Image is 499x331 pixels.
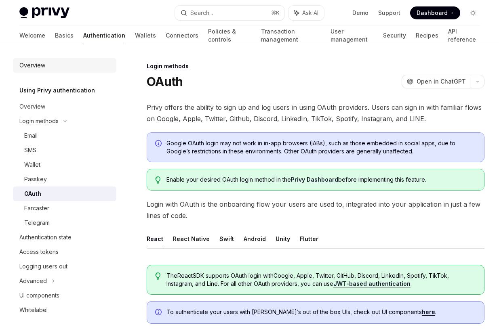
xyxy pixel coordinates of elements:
[417,9,448,17] span: Dashboard
[147,62,484,70] div: Login methods
[166,176,476,184] span: Enable your desired OAuth login method in the before implementing this feature.
[13,201,116,216] a: Farcaster
[13,99,116,114] a: Overview
[147,102,484,124] span: Privy offers the ability to sign up and log users in using OAuth providers. Users can sign in wit...
[13,288,116,303] a: UI components
[13,230,116,245] a: Authentication state
[19,86,95,95] h5: Using Privy authentication
[276,229,290,248] button: Unity
[155,140,163,148] svg: Info
[352,9,368,17] a: Demo
[19,233,72,242] div: Authentication state
[13,245,116,259] a: Access tokens
[24,218,50,228] div: Telegram
[24,189,41,199] div: OAuth
[417,78,466,86] span: Open in ChatGPT
[219,229,234,248] button: Swift
[155,309,163,317] svg: Info
[448,26,480,45] a: API reference
[147,229,163,248] button: React
[55,26,74,45] a: Basics
[19,247,59,257] div: Access tokens
[13,216,116,230] a: Telegram
[300,229,318,248] button: Flutter
[13,259,116,274] a: Logging users out
[244,229,266,248] button: Android
[147,199,484,221] span: Login with OAuth is the onboarding flow your users are used to, integrated into your application ...
[271,10,280,16] span: ⌘ K
[24,203,49,213] div: Farcaster
[13,303,116,317] a: Whitelabel
[24,131,38,140] div: Email
[422,308,435,316] a: here
[190,8,213,18] div: Search...
[166,139,476,155] span: Google OAuth login may not work in in-app browsers (IABs), such as those embedded in social apps,...
[331,26,373,45] a: User management
[19,102,45,111] div: Overview
[13,157,116,172] a: Wallet
[166,272,476,288] span: The React SDK supports OAuth login with Google, Apple, Twitter, GitHub, Discord, LinkedIn, Spotif...
[166,26,198,45] a: Connectors
[135,26,156,45] a: Wallets
[147,74,183,89] h1: OAuth
[24,174,47,184] div: Passkey
[175,6,284,20] button: Search...⌘K
[291,176,338,183] a: Privy Dashboard
[19,276,47,286] div: Advanced
[155,272,161,280] svg: Tip
[13,128,116,143] a: Email
[416,26,438,45] a: Recipes
[83,26,125,45] a: Authentication
[288,6,324,20] button: Ask AI
[13,172,116,186] a: Passkey
[302,9,318,17] span: Ask AI
[19,305,48,315] div: Whitelabel
[24,160,40,170] div: Wallet
[19,61,45,70] div: Overview
[166,308,476,316] span: To authenticate your users with [PERSON_NAME]’s out of the box UIs, check out UI components .
[13,186,116,201] a: OAuth
[402,75,471,88] button: Open in ChatGPT
[383,26,406,45] a: Security
[155,176,161,184] svg: Tip
[19,7,69,19] img: light logo
[261,26,321,45] a: Transaction management
[19,291,59,300] div: UI components
[208,26,251,45] a: Policies & controls
[13,58,116,73] a: Overview
[173,229,210,248] button: React Native
[24,145,36,155] div: SMS
[13,143,116,157] a: SMS
[410,6,460,19] a: Dashboard
[333,280,411,287] a: JWT-based authentication
[378,9,400,17] a: Support
[19,262,67,271] div: Logging users out
[19,116,59,126] div: Login methods
[19,26,45,45] a: Welcome
[467,6,480,19] button: Toggle dark mode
